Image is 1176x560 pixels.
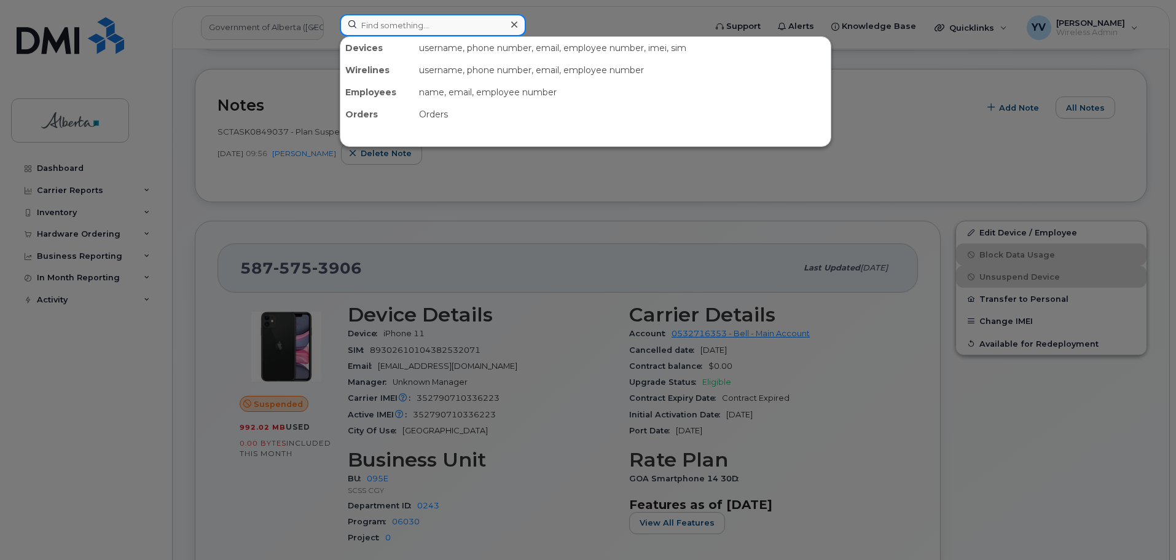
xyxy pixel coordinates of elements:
div: username, phone number, email, employee number [414,59,831,81]
div: Wirelines [340,59,414,81]
div: username, phone number, email, employee number, imei, sim [414,37,831,59]
div: Employees [340,81,414,103]
div: Orders [414,103,831,125]
input: Find something... [340,14,526,36]
div: name, email, employee number [414,81,831,103]
div: Orders [340,103,414,125]
div: Devices [340,37,414,59]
